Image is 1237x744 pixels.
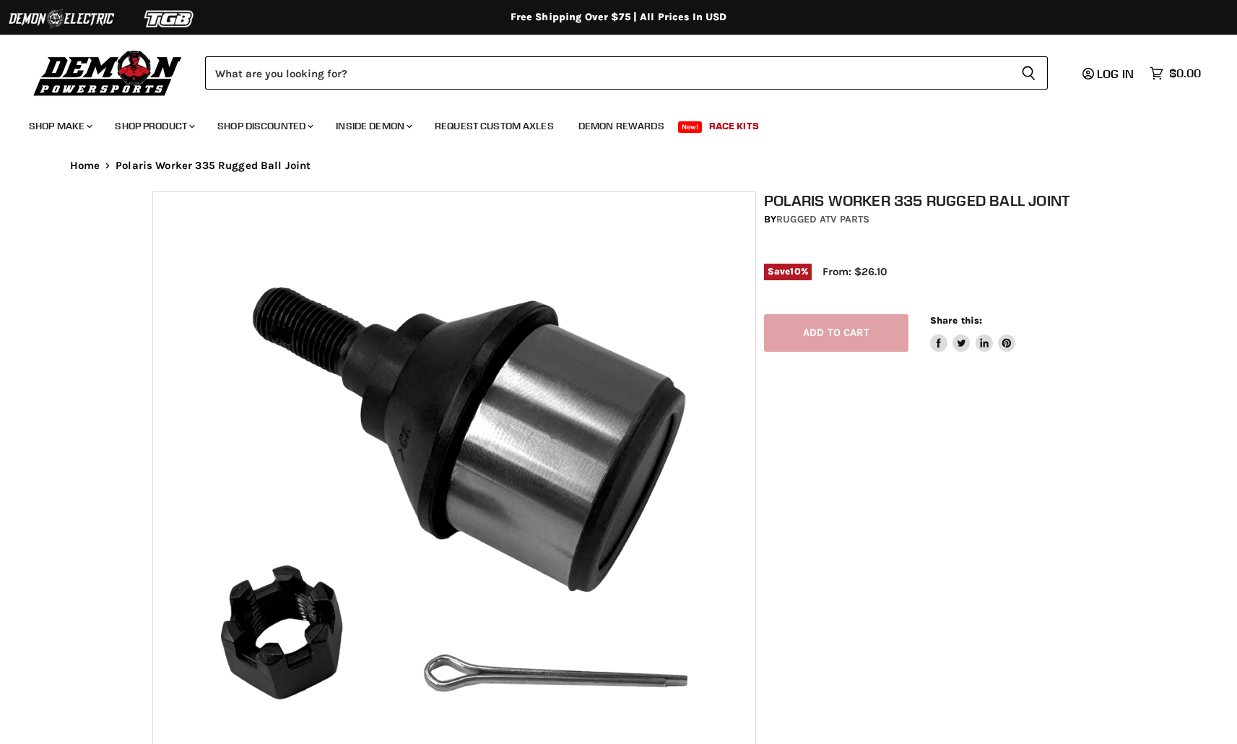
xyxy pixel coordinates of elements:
div: by [764,212,1093,228]
ul: Main menu [18,105,1197,141]
span: Polaris Worker 335 Rugged Ball Joint [116,160,311,172]
h1: Polaris Worker 335 Rugged Ball Joint [764,191,1093,209]
aside: Share this: [930,314,1016,352]
img: Demon Electric Logo 2 [7,5,116,33]
nav: Breadcrumbs [41,160,1197,172]
a: Rugged ATV Parts [776,213,869,225]
span: Save % [764,264,812,280]
input: Search [205,56,1010,90]
img: TGB Logo 2 [116,5,224,33]
a: Demon Rewards [568,111,675,141]
a: $0.00 [1142,63,1208,84]
span: Log in [1097,66,1134,81]
span: 10 [790,266,800,277]
a: Shop Discounted [207,111,322,141]
a: Shop Make [18,111,101,141]
a: Request Custom Axles [424,111,565,141]
span: $0.00 [1169,66,1201,80]
button: Search [1010,56,1048,90]
a: Race Kits [698,111,770,141]
a: Shop Product [104,111,204,141]
a: Log in [1076,67,1142,80]
img: Demon Powersports [29,47,187,98]
span: New! [678,121,703,133]
form: Product [205,56,1048,90]
span: From: $26.10 [823,265,887,278]
a: Inside Demon [325,111,421,141]
span: Share this: [930,315,982,326]
div: Free Shipping Over $75 | All Prices In USD [41,11,1197,24]
a: Home [70,160,100,172]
